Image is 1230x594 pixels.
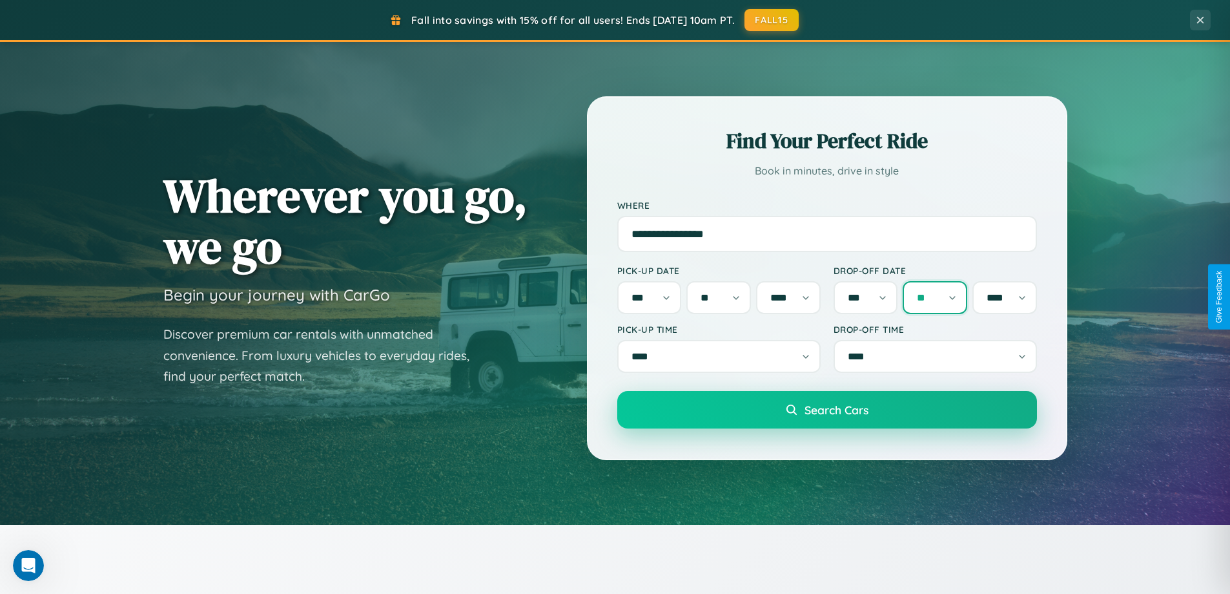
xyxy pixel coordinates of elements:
h3: Begin your journey with CarGo [163,285,390,304]
button: Search Cars [617,391,1037,429]
label: Drop-off Date [834,265,1037,276]
p: Discover premium car rentals with unmatched convenience. From luxury vehicles to everyday rides, ... [163,324,486,387]
span: Fall into savings with 15% off for all users! Ends [DATE] 10am PT. [411,14,735,27]
h2: Find Your Perfect Ride [617,127,1037,155]
div: Give Feedback [1215,271,1224,323]
label: Drop-off Time [834,324,1037,335]
label: Pick-up Date [617,265,821,276]
h1: Wherever you go, we go [163,170,528,272]
span: Search Cars [805,403,868,417]
label: Pick-up Time [617,324,821,335]
label: Where [617,200,1037,211]
iframe: Intercom live chat [13,550,44,581]
button: FALL15 [744,9,799,31]
p: Book in minutes, drive in style [617,162,1037,180]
